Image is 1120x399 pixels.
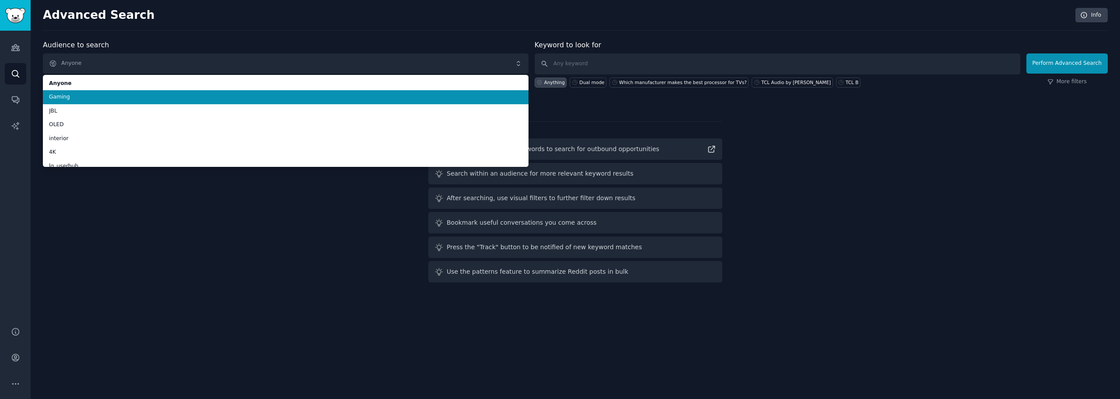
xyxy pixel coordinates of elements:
a: Info [1075,8,1108,23]
div: Press the "Track" button to be notified of new keyword matches [447,243,642,252]
div: Use the patterns feature to summarize Reddit posts in bulk [447,267,628,276]
label: Audience to search [43,41,109,49]
span: lg_userhub [49,162,522,170]
div: Which manufacturer makes the best processor for TVs? [619,79,747,85]
div: Bookmark useful conversations you come across [447,218,597,227]
span: JBL [49,107,522,115]
input: Any keyword [535,53,1020,74]
button: Anyone [43,53,528,74]
a: More filters [1047,78,1087,86]
div: Search within an audience for more relevant keyword results [447,169,633,178]
div: Read guide on helpful keywords to search for outbound opportunities [447,145,659,154]
span: interior [49,135,522,143]
div: TCL B [846,79,859,85]
span: 4K [49,148,522,156]
span: Anyone [49,80,522,88]
label: Keyword to look for [535,41,602,49]
button: Perform Advanced Search [1026,53,1108,74]
div: TCL Audio by [PERSON_NAME] [761,79,831,85]
div: After searching, use visual filters to further filter down results [447,194,635,203]
span: Gaming [49,93,522,101]
ul: Anyone [43,75,528,167]
div: Dual mode [579,79,604,85]
img: GummySearch logo [5,8,25,23]
div: Anything [544,79,565,85]
h2: Advanced Search [43,8,1071,22]
span: OLED [49,121,522,129]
